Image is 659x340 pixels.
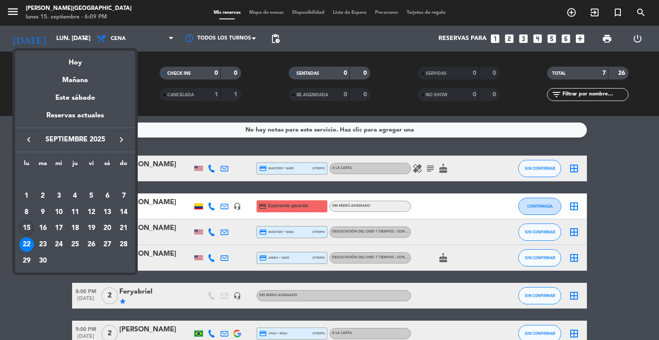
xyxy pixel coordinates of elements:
[115,188,132,204] td: 7 de septiembre de 2025
[15,110,135,128] div: Reservas actuales
[67,204,83,221] td: 11 de septiembre de 2025
[36,134,114,145] span: septiembre 2025
[51,221,66,236] div: 17
[116,221,131,236] div: 21
[100,221,115,236] div: 20
[51,204,67,221] td: 10 de septiembre de 2025
[51,188,67,204] td: 3 de septiembre de 2025
[115,236,132,253] td: 28 de septiembre de 2025
[116,205,131,220] div: 14
[35,236,51,253] td: 23 de septiembre de 2025
[68,221,82,236] div: 18
[67,159,83,172] th: jueves
[115,204,132,221] td: 14 de septiembre de 2025
[19,189,34,203] div: 1
[18,188,35,204] td: 1 de septiembre de 2025
[15,51,135,68] div: Hoy
[67,236,83,253] td: 25 de septiembre de 2025
[83,204,100,221] td: 12 de septiembre de 2025
[83,220,100,236] td: 19 de septiembre de 2025
[19,237,34,252] div: 22
[35,220,51,236] td: 16 de septiembre de 2025
[18,253,35,269] td: 29 de septiembre de 2025
[116,135,127,145] i: keyboard_arrow_right
[100,188,116,204] td: 6 de septiembre de 2025
[36,254,50,268] div: 30
[18,236,35,253] td: 22 de septiembre de 2025
[15,86,135,110] div: Este sábado
[100,159,116,172] th: sábado
[51,220,67,236] td: 17 de septiembre de 2025
[84,189,99,203] div: 5
[36,221,50,236] div: 16
[83,188,100,204] td: 5 de septiembre de 2025
[84,205,99,220] div: 12
[19,205,34,220] div: 8
[51,159,67,172] th: miércoles
[100,204,116,221] td: 13 de septiembre de 2025
[36,237,50,252] div: 23
[24,135,34,145] i: keyboard_arrow_left
[21,134,36,145] button: keyboard_arrow_left
[19,221,34,236] div: 15
[18,220,35,236] td: 15 de septiembre de 2025
[67,220,83,236] td: 18 de septiembre de 2025
[35,204,51,221] td: 9 de septiembre de 2025
[18,204,35,221] td: 8 de septiembre de 2025
[100,205,115,220] div: 13
[35,253,51,269] td: 30 de septiembre de 2025
[36,205,50,220] div: 9
[116,237,131,252] div: 28
[84,221,99,236] div: 19
[35,159,51,172] th: martes
[100,220,116,236] td: 20 de septiembre de 2025
[115,159,132,172] th: domingo
[100,189,115,203] div: 6
[51,237,66,252] div: 24
[19,254,34,268] div: 29
[68,189,82,203] div: 4
[68,205,82,220] div: 11
[84,237,99,252] div: 26
[83,236,100,253] td: 26 de septiembre de 2025
[51,205,66,220] div: 10
[18,172,132,188] td: SEP.
[35,188,51,204] td: 2 de septiembre de 2025
[15,68,135,86] div: Mañana
[116,189,131,203] div: 7
[100,236,116,253] td: 27 de septiembre de 2025
[83,159,100,172] th: viernes
[67,188,83,204] td: 4 de septiembre de 2025
[114,134,129,145] button: keyboard_arrow_right
[115,220,132,236] td: 21 de septiembre de 2025
[68,237,82,252] div: 25
[51,189,66,203] div: 3
[100,237,115,252] div: 27
[18,159,35,172] th: lunes
[51,236,67,253] td: 24 de septiembre de 2025
[36,189,50,203] div: 2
